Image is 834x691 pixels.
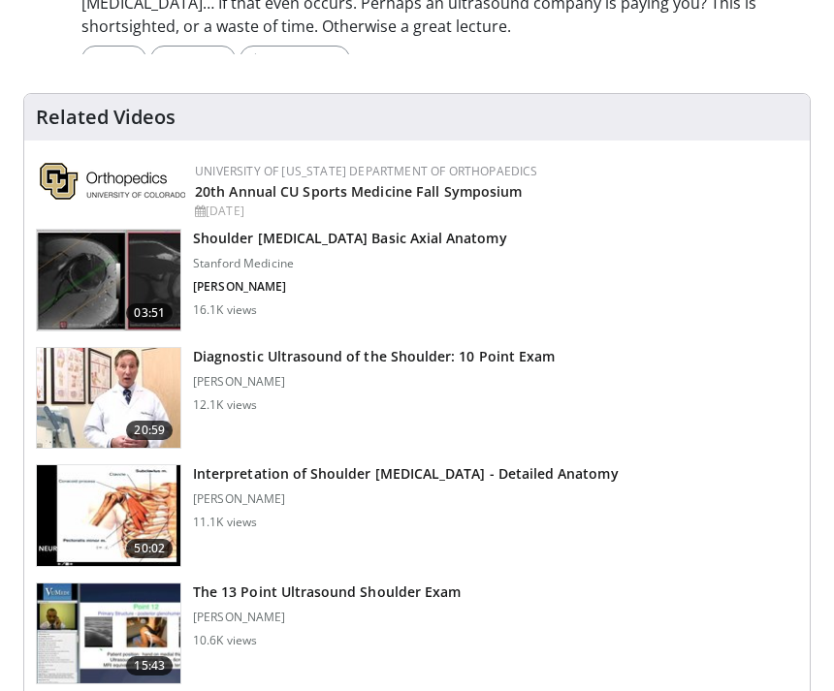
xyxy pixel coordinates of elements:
[240,47,349,74] a: Thumbs Up
[195,164,538,180] a: University of [US_STATE] Department of Orthopaedics
[126,540,173,559] span: 50:02
[193,611,461,626] p: [PERSON_NAME]
[193,634,257,649] p: 10.6K views
[37,584,180,685] img: 7b323ec8-d3a2-4ab0-9251-f78bf6f4eb32.150x105_q85_crop-smart_upscale.jpg
[193,375,555,391] p: [PERSON_NAME]
[36,107,176,130] h4: Related Videos
[193,492,619,508] p: [PERSON_NAME]
[36,583,798,686] a: 15:43 The 13 Point Ultrasound Shoulder Exam [PERSON_NAME] 10.6K views
[193,257,507,272] p: Stanford Medicine
[193,516,257,531] p: 11.1K views
[193,280,507,296] p: [PERSON_NAME]
[195,183,523,202] a: 20th Annual CU Sports Medicine Fall Symposium
[40,164,185,201] img: 355603a8-37da-49b6-856f-e00d7e9307d3.png.150x105_q85_autocrop_double_scale_upscale_version-0.2.png
[193,465,619,485] h3: Interpretation of Shoulder [MEDICAL_DATA] - Detailed Anatomy
[126,304,173,324] span: 03:51
[36,465,798,568] a: 50:02 Interpretation of Shoulder [MEDICAL_DATA] - Detailed Anatomy [PERSON_NAME] 11.1K views
[126,657,173,676] span: 15:43
[195,204,794,221] div: [DATE]
[193,303,257,319] p: 16.1K views
[150,47,236,74] a: Message
[37,349,180,450] img: 2e2aae31-c28f-4877-acf1-fe75dd611276.150x105_q85_crop-smart_upscale.jpg
[37,466,180,567] img: b344877d-e8e2-41e4-9927-e77118ec7d9d.150x105_q85_crop-smart_upscale.jpg
[37,231,180,331] img: 843da3bf-65ba-4ef1-b378-e6073ff3724a.150x105_q85_crop-smart_upscale.jpg
[193,583,461,603] h3: The 13 Point Ultrasound Shoulder Exam
[193,230,507,249] h3: Shoulder [MEDICAL_DATA] Basic Axial Anatomy
[36,230,798,332] a: 03:51 Shoulder [MEDICAL_DATA] Basic Axial Anatomy Stanford Medicine [PERSON_NAME] 16.1K views
[81,47,146,74] a: Reply
[193,348,555,367] h3: Diagnostic Ultrasound of the Shoulder: 10 Point Exam
[193,398,257,414] p: 12.1K views
[126,422,173,441] span: 20:59
[36,348,798,451] a: 20:59 Diagnostic Ultrasound of the Shoulder: 10 Point Exam [PERSON_NAME] 12.1K views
